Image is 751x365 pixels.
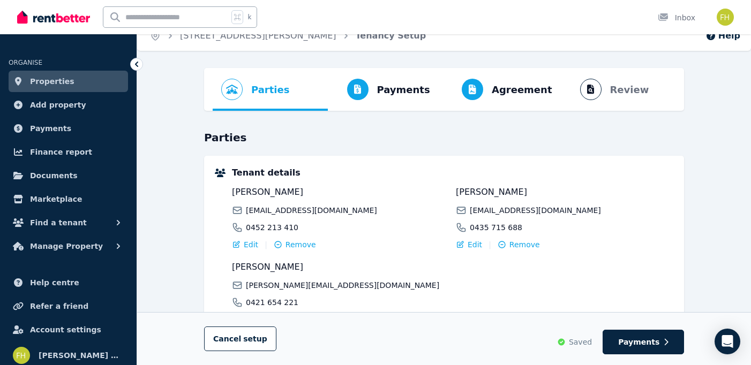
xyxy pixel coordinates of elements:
[9,319,128,340] a: Account settings
[30,323,101,336] span: Account settings
[9,165,128,186] a: Documents
[509,239,540,250] span: Remove
[489,239,491,250] span: |
[715,329,740,354] div: Open Intercom Messenger
[30,75,74,88] span: Properties
[610,82,649,97] span: Review
[247,13,251,21] span: k
[717,9,734,26] img: Flynn Hopping
[274,239,316,250] button: Remove
[9,59,42,66] span: ORGANISE
[9,272,128,293] a: Help centre
[9,71,128,92] a: Properties
[244,239,258,250] span: Edit
[243,333,267,344] span: setup
[30,98,86,111] span: Add property
[618,337,659,347] span: Payments
[30,276,79,289] span: Help centre
[232,186,449,199] span: [PERSON_NAME]
[30,240,103,253] span: Manage Property
[137,21,439,51] nav: Breadcrumb
[9,188,128,210] a: Marketplace
[498,239,540,250] button: Remove
[456,239,482,250] button: Edit
[265,239,267,250] span: |
[470,205,601,216] span: [EMAIL_ADDRESS][DOMAIN_NAME]
[705,29,740,42] button: Help
[658,12,695,23] div: Inbox
[204,130,684,145] h3: Parties
[442,68,561,111] button: Agreement
[30,122,71,135] span: Payments
[328,68,439,111] button: Payments
[9,212,128,233] button: Find a tenant
[9,94,128,116] a: Add property
[17,9,90,25] img: RentBetter
[30,300,88,313] span: Refer a friend
[232,261,449,273] span: [PERSON_NAME]
[9,141,128,163] a: Finance report
[9,118,128,139] a: Payments
[561,68,658,111] button: Review
[9,235,128,257] button: Manage Property
[470,222,522,233] span: 0435 715 688
[468,239,482,250] span: Edit
[39,349,124,362] span: [PERSON_NAME] Hopping
[569,337,592,347] span: Saved
[9,295,128,317] a: Refer a friend
[286,239,316,250] span: Remove
[30,169,78,182] span: Documents
[30,216,87,229] span: Find a tenant
[30,193,82,206] span: Marketplace
[232,166,673,179] h5: Tenant details
[492,82,552,97] span: Agreement
[213,334,267,343] span: Cancel
[456,186,673,199] span: [PERSON_NAME]
[246,205,377,216] span: [EMAIL_ADDRESS][DOMAIN_NAME]
[204,326,276,351] button: Cancelsetup
[246,297,298,308] span: 0421 654 221
[30,146,92,158] span: Finance report
[232,239,258,250] button: Edit
[204,68,684,111] nav: Progress
[246,222,298,233] span: 0452 213 410
[246,280,439,291] span: [PERSON_NAME][EMAIL_ADDRESS][DOMAIN_NAME]
[377,82,430,97] span: Payments
[356,29,426,42] span: Tenancy Setup
[13,347,30,364] img: Flynn Hopping
[603,330,684,354] button: Payments
[180,31,336,41] a: [STREET_ADDRESS][PERSON_NAME]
